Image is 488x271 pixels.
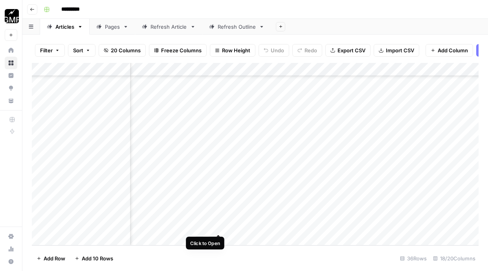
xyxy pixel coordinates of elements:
a: Refresh Article [135,19,202,35]
button: Add 10 Rows [70,252,118,265]
a: Articles [40,19,90,35]
button: Import CSV [374,44,419,57]
button: Export CSV [325,44,371,57]
a: Pages [90,19,135,35]
span: Add Column [438,46,468,54]
button: Undo [259,44,289,57]
a: Refresh Outline [202,19,271,35]
span: Row Height [222,46,250,54]
button: Add Row [32,252,70,265]
button: Freeze Columns [149,44,207,57]
button: 20 Columns [99,44,146,57]
span: Export CSV [338,46,365,54]
div: 18/20 Columns [430,252,479,265]
div: Refresh Outline [218,23,256,31]
span: 20 Columns [111,46,141,54]
a: Your Data [5,94,17,107]
span: Import CSV [386,46,414,54]
button: Workspace: Growth Marketing Pro [5,6,17,26]
button: Help + Support [5,255,17,268]
button: Redo [292,44,322,57]
div: Click to Open [190,240,220,247]
button: Add Column [426,44,473,57]
span: Freeze Columns [161,46,202,54]
a: Usage [5,243,17,255]
a: Settings [5,230,17,243]
button: Sort [68,44,95,57]
div: Refresh Article [150,23,187,31]
a: Home [5,44,17,57]
a: Browse [5,57,17,69]
span: Sort [73,46,83,54]
a: Opportunities [5,82,17,94]
div: Pages [105,23,120,31]
button: Row Height [210,44,255,57]
div: Articles [55,23,74,31]
button: Filter [35,44,65,57]
img: Growth Marketing Pro Logo [5,9,19,23]
span: Redo [305,46,317,54]
span: Undo [271,46,284,54]
a: Insights [5,69,17,82]
span: Filter [40,46,53,54]
span: Add 10 Rows [82,254,113,262]
div: 36 Rows [397,252,430,265]
span: Add Row [44,254,65,262]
